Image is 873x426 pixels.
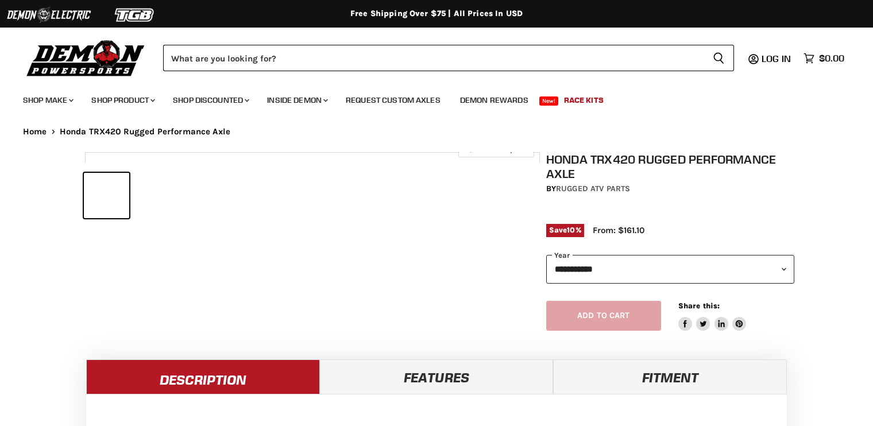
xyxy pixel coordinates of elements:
[451,88,537,112] a: Demon Rewards
[567,226,575,234] span: 10
[83,88,162,112] a: Shop Product
[704,45,734,71] button: Search
[6,4,92,26] img: Demon Electric Logo 2
[163,45,734,71] form: Product
[181,173,227,218] button: Honda TRX420 Rugged Performance Axle thumbnail
[163,45,704,71] input: Search
[23,127,47,137] a: Home
[556,184,630,193] a: Rugged ATV Parts
[133,173,178,218] button: Honda TRX420 Rugged Performance Axle thumbnail
[756,53,798,64] a: Log in
[14,88,80,112] a: Shop Make
[84,173,129,218] button: Honda TRX420 Rugged Performance Axle thumbnail
[337,88,449,112] a: Request Custom Axles
[546,255,794,283] select: year
[86,359,320,394] a: Description
[164,88,256,112] a: Shop Discounted
[678,301,720,310] span: Share this:
[92,4,178,26] img: TGB Logo 2
[464,145,528,153] span: Click to expand
[546,183,794,195] div: by
[320,359,554,394] a: Features
[258,88,335,112] a: Inside Demon
[593,225,644,235] span: From: $161.10
[14,84,841,112] ul: Main menu
[546,152,794,181] h1: Honda TRX420 Rugged Performance Axle
[553,359,787,394] a: Fitment
[762,53,791,64] span: Log in
[280,173,325,218] button: Honda TRX420 Rugged Performance Axle thumbnail
[539,96,559,106] span: New!
[230,173,276,218] button: Honda TRX420 Rugged Performance Axle thumbnail
[798,50,850,67] a: $0.00
[60,127,230,137] span: Honda TRX420 Rugged Performance Axle
[819,53,844,64] span: $0.00
[555,88,612,112] a: Race Kits
[678,301,747,331] aside: Share this:
[23,37,149,78] img: Demon Powersports
[546,224,584,237] span: Save %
